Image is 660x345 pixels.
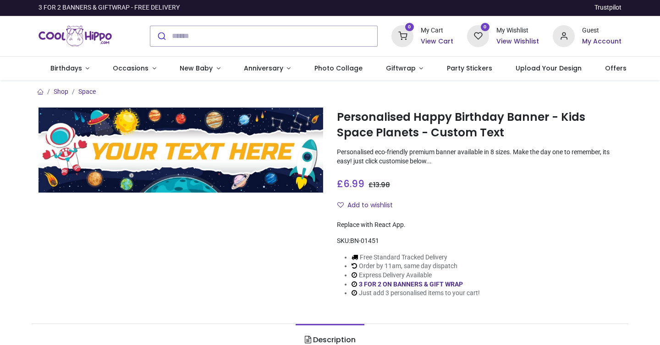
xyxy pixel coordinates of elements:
a: Logo of Cool Hippo [38,23,112,49]
a: Space [78,88,96,95]
span: Photo Collage [314,64,363,73]
span: £ [368,180,390,189]
a: View Cart [421,37,453,46]
a: My Account [582,37,621,46]
div: My Wishlist [496,26,539,35]
span: New Baby [180,64,213,73]
a: New Baby [168,57,232,81]
div: Guest [582,26,621,35]
a: 3 FOR 2 ON BANNERS & GIFT WRAP [359,280,463,288]
a: Shop [54,88,68,95]
sup: 0 [481,23,489,32]
a: Giftwrap [374,57,435,81]
span: Giftwrap [386,64,416,73]
div: SKU: [337,237,621,246]
li: Just add 3 personalised items to your cart! [352,289,480,298]
p: Personalised eco-friendly premium banner available in 8 sizes. Make the day one to remember, its ... [337,148,621,166]
a: 0 [391,32,413,39]
h1: Personalised Happy Birthday Banner - Kids Space Planets - Custom Text [337,109,621,141]
a: 0 [467,32,489,39]
span: BN-01451 [350,237,379,244]
li: Express Delivery Available [352,271,480,280]
span: Party Stickers [447,64,492,73]
a: View Wishlist [496,37,539,46]
li: Free Standard Tracked Delivery [352,253,480,262]
img: Cool Hippo [38,23,112,49]
div: Replace with React App. [337,221,621,230]
button: Submit [150,26,172,46]
span: 13.98 [373,180,390,189]
sup: 0 [405,23,414,32]
a: Birthdays [38,57,101,81]
span: Occasions [113,64,148,73]
a: Trustpilot [594,3,621,12]
span: Offers [605,64,627,73]
span: Upload Your Design [516,64,582,73]
span: £ [337,177,364,190]
a: Anniversary [232,57,302,81]
li: Order by 11am, same day dispatch [352,262,480,271]
div: My Cart [421,26,453,35]
span: 6.99 [343,177,364,190]
img: Personalised Happy Birthday Banner - Kids Space Planets - Custom Text [38,108,323,193]
a: Occasions [101,57,168,81]
span: Birthdays [50,64,82,73]
div: 3 FOR 2 BANNERS & GIFTWRAP - FREE DELIVERY [38,3,180,12]
i: Add to wishlist [337,202,344,208]
span: Anniversary [244,64,283,73]
button: Add to wishlistAdd to wishlist [337,198,401,213]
